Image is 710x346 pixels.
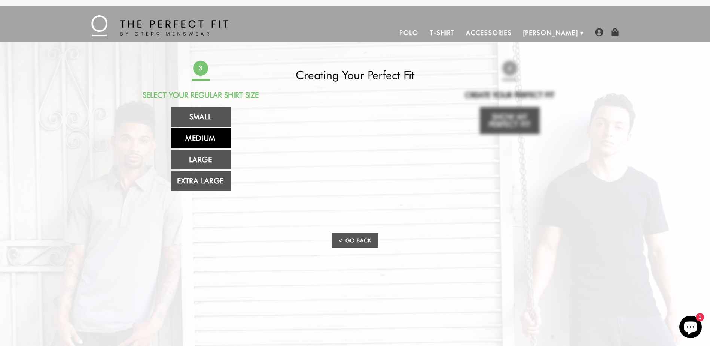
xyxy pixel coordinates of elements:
[289,68,421,82] h2: Creating Your Perfect Fit
[171,128,231,148] a: Medium
[171,171,231,191] a: Extra Large
[518,24,584,42] a: [PERSON_NAME]
[171,107,231,127] a: Small
[460,24,517,42] a: Accessories
[394,24,424,42] a: Polo
[332,233,378,248] a: < Go Back
[193,61,208,76] span: 3
[611,28,619,36] img: shopping-bag-icon.png
[134,91,267,100] h2: Select Your Regular Shirt Size
[171,150,231,169] a: Large
[595,28,603,36] img: user-account-icon.png
[677,316,704,340] inbox-online-store-chat: Shopify online store chat
[91,15,228,36] img: The Perfect Fit - by Otero Menswear - Logo
[424,24,460,42] a: T-Shirt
